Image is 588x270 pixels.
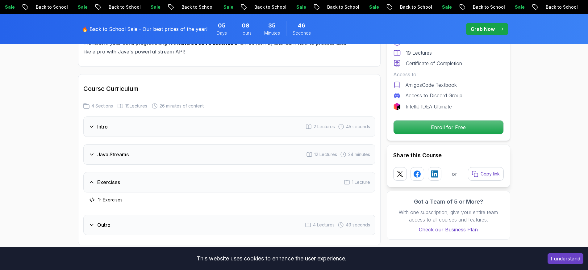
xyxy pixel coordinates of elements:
[425,4,444,10] p: Sale
[279,4,299,10] p: Sale
[346,124,370,130] span: 45 seconds
[97,151,129,158] h3: Java Streams
[91,4,133,10] p: Back to School
[264,30,280,36] span: Minutes
[237,4,279,10] p: Back to School
[293,30,311,36] span: Seconds
[206,4,226,10] p: Sale
[352,179,370,185] span: 1 Lecture
[393,197,504,206] h3: Got a Team of 5 or More?
[352,4,372,10] p: Sale
[160,103,204,109] span: 26 minutes of content
[83,144,375,165] button: Java Streams12 Lectures 24 minutes
[268,21,276,30] span: 35 Minutes
[406,103,452,110] p: IntelliJ IDEA Ultimate
[133,4,153,10] p: Sale
[97,123,108,130] h3: Intro
[83,116,375,137] button: Intro2 Lectures 45 seconds
[498,4,517,10] p: Sale
[242,21,249,30] span: 8 Hours
[19,4,60,10] p: Back to School
[125,103,147,109] span: 19 Lectures
[217,30,227,36] span: Days
[548,253,583,264] button: Accept cookies
[83,172,375,192] button: Exercises1 Lecture
[393,120,504,134] button: Enroll for Free
[346,222,370,228] span: 49 seconds
[406,81,457,89] p: AmigosCode Textbook
[393,209,504,223] p: With one subscription, give your entire team access to all courses and features.
[83,39,346,56] p: Transform your Java programming with . Enroll [DATE] and learn how to process data like a pro wit...
[468,167,504,181] button: Copy link
[393,71,504,78] p: Access to:
[393,151,504,160] h2: Share this Course
[240,30,252,36] span: Hours
[481,171,500,177] p: Copy link
[310,4,352,10] p: Back to School
[452,170,457,178] p: or
[456,4,498,10] p: Back to School
[313,222,335,228] span: 4 Lectures
[528,4,570,10] p: Back to School
[83,215,375,235] button: Outro4 Lectures 49 seconds
[98,197,123,203] h3: 1 - Exercises
[97,179,120,186] h3: Exercises
[471,25,495,33] p: Grab Now
[91,103,113,109] span: 4 Sections
[218,21,226,30] span: 5 Days
[164,4,206,10] p: Back to School
[406,49,432,57] p: 19 Lectures
[393,226,504,233] a: Check our Business Plan
[383,4,425,10] p: Back to School
[314,151,337,158] span: 12 Lectures
[5,252,538,265] div: This website uses cookies to enhance the user experience.
[82,25,207,33] p: 🔥 Back to School Sale - Our best prices of the year!
[393,103,401,110] img: jetbrains logo
[394,120,503,134] p: Enroll for Free
[348,151,370,158] span: 24 minutes
[406,60,462,67] p: Certificate of Completion
[60,4,80,10] p: Sale
[298,21,305,30] span: 46 Seconds
[406,92,462,99] p: Access to Discord Group
[83,84,375,93] h2: Course Curriculum
[97,221,111,229] h3: Outro
[314,124,335,130] span: 2 Lectures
